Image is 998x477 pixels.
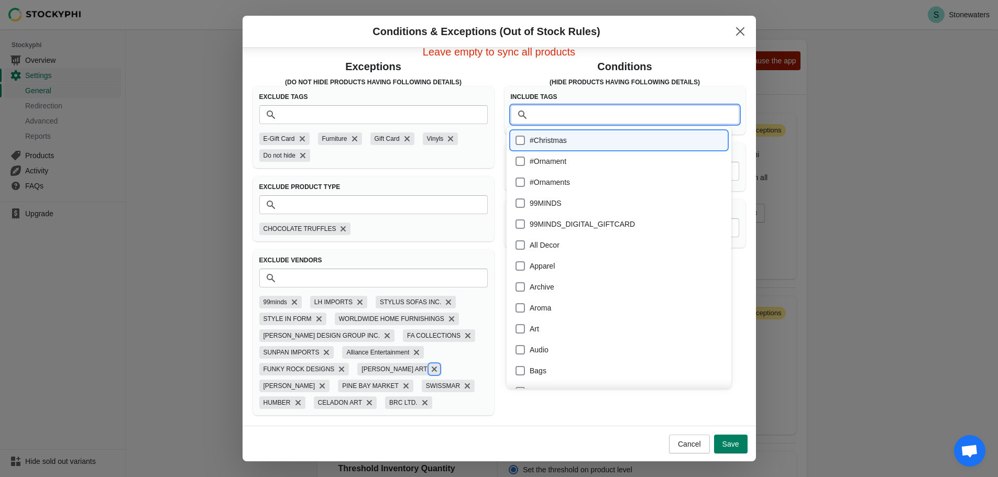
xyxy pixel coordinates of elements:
[505,78,745,86] h3: (Hide products having following details)
[954,435,985,467] div: Open chat
[426,380,460,392] span: SWISSMAR
[372,26,600,37] span: Conditions & Exceptions (Out of Stock Rules)
[507,213,731,234] li: 99MINDS_DIGITAL_GIFTCARD
[507,275,731,296] li: Archive
[407,329,460,342] span: FA COLLECTIONS
[264,396,291,409] span: HUMBER
[507,171,731,192] li: #Ornaments
[507,317,731,338] li: Art
[322,132,347,145] span: Furniture
[264,132,295,145] span: E-Gift Card
[443,297,454,307] button: Remove STYLUS SOFAS INC.
[463,330,473,341] button: Remove FA COLLECTIONS
[423,46,575,58] span: Leave empty to sync all products
[297,134,308,144] button: Remove E-Gift Card
[259,256,488,264] h3: Exclude Vendors
[339,313,444,325] span: WORLDWIDE HOME FURNISHINGS
[445,134,456,144] button: Remove Vinyls
[349,134,360,144] button: Remove Furniture
[264,223,336,235] span: CHOCOLATE TRUFFLES
[429,364,440,374] button: Remove KARI LEHR ART
[264,380,315,392] span: BRUNELLI
[402,134,412,144] button: Remove Gift Card
[507,338,731,359] li: Audio
[317,381,327,391] button: Remove BRUNELLI
[380,296,441,308] span: STYLUS SOFAS INC.
[507,150,731,171] li: #Ornament
[289,297,300,307] button: Remove 99minds
[364,397,375,408] button: Remove CELADON ART
[462,381,473,391] button: Remove SWISSMAR
[722,440,739,448] span: Save
[259,93,488,101] h3: Exclude Tags
[507,131,731,150] li: #Christmas
[264,363,335,375] span: FUNKY ROCK DESIGNS
[597,61,652,72] span: Conditions
[361,363,427,375] span: KARI LEHR ART
[411,347,422,358] button: Remove Alliance Entertainment
[446,314,457,324] button: Remove WORLDWIDE HOME FURNISHINGS
[321,347,332,358] button: Remove SUNPAN IMPORTS
[507,359,731,380] li: Bags
[507,380,731,401] li: Bags + Wallets
[731,22,750,41] button: Close
[318,396,362,409] span: CELADON ART
[507,254,731,275] li: Apparel
[346,346,409,359] span: Alliance Entertainment
[382,330,392,341] button: Remove GUS DESIGN GROUP INC.
[259,183,488,191] h3: Exclude Product Type
[253,78,494,86] h3: (Do Not Hide products having following details)
[427,132,444,145] span: Vinyls
[375,132,400,145] span: Gift Card
[678,440,701,448] span: Cancel
[314,314,324,324] button: Remove STYLE IN FORM
[714,435,748,453] button: Save
[355,297,365,307] button: Remove LH IMPORTS
[511,93,739,101] h3: Include Tags
[314,296,353,308] span: LH IMPORTS
[264,313,312,325] span: STYLE IN FORM
[507,192,731,213] li: 99MINDS
[293,397,303,408] button: Remove HUMBER
[264,149,295,162] span: Do not hide
[342,380,399,392] span: PINE BAY MARKET
[345,61,401,72] span: Exceptions
[338,224,348,234] button: Remove CHOCOLATE TRUFFLES
[264,346,320,359] span: SUNPAN IMPORTS
[669,435,710,453] button: Cancel
[401,381,411,391] button: Remove PINE BAY MARKET
[420,397,430,408] button: Remove BRC LTD.
[298,150,308,161] button: Remove Do not hide
[507,296,731,317] li: Aroma
[264,296,287,308] span: 99minds
[264,329,380,342] span: GUS DESIGN GROUP INC.
[336,364,347,374] button: Remove FUNKY ROCK DESIGNS
[389,396,418,409] span: BRC LTD.
[507,234,731,254] li: All Decor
